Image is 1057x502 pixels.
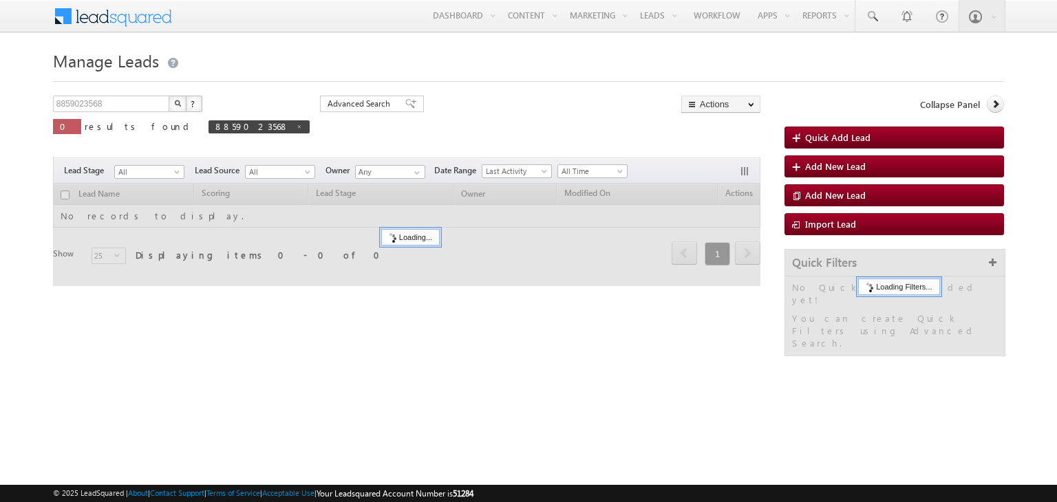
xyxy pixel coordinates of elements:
a: Acceptable Use [262,488,314,497]
button: Actions [681,96,760,113]
span: Owner [325,164,355,177]
a: About [128,488,148,497]
span: Lead Stage [64,164,114,177]
a: Show All Items [407,166,424,179]
a: Terms of Service [206,488,260,497]
a: Last Activity [482,164,552,178]
span: All [246,166,311,178]
span: All [115,166,180,178]
div: Loading Filters... [858,279,939,295]
span: 8859023568 [215,120,289,132]
a: All [245,165,315,179]
span: Last Activity [482,165,548,177]
span: Advanced Search [328,98,394,110]
span: 51284 [453,488,473,499]
span: ? [191,98,197,109]
span: 0 [60,120,74,132]
span: Import Lead [805,218,856,230]
div: Loading... [381,229,440,245]
span: Your Leadsquared Account Number is [317,488,473,499]
span: Manage Leads [53,50,159,72]
span: © 2025 LeadSquared | | | | | [53,487,473,500]
a: All [114,165,184,179]
span: results found [85,120,194,132]
span: All Time [558,165,623,177]
span: Add New Lead [805,160,866,172]
span: Lead Source [195,164,245,177]
img: Search [174,100,181,107]
a: Contact Support [150,488,204,497]
span: Quick Add Lead [805,131,871,143]
span: Add New Lead [805,189,866,201]
button: ? [186,96,202,112]
a: All Time [557,164,628,178]
input: Type to Search [355,165,425,179]
span: Collapse Panel [920,98,980,111]
span: Date Range [434,164,482,177]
